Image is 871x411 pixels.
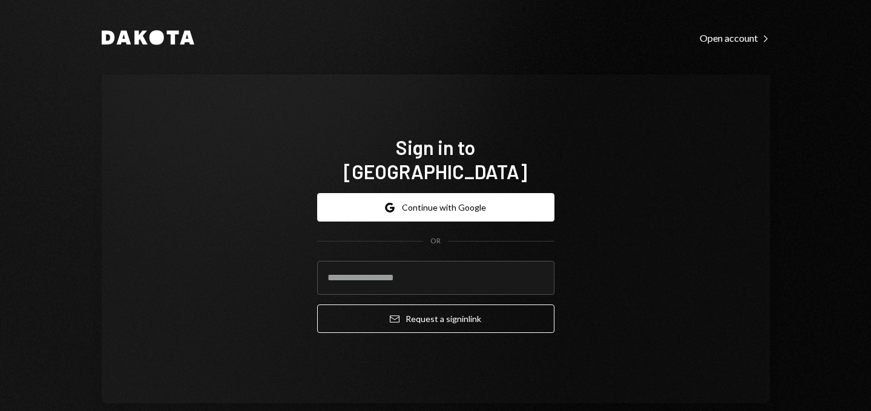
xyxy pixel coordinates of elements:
[700,31,770,44] a: Open account
[317,135,554,183] h1: Sign in to [GEOGRAPHIC_DATA]
[317,304,554,333] button: Request a signinlink
[430,236,441,246] div: OR
[700,32,770,44] div: Open account
[317,193,554,222] button: Continue with Google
